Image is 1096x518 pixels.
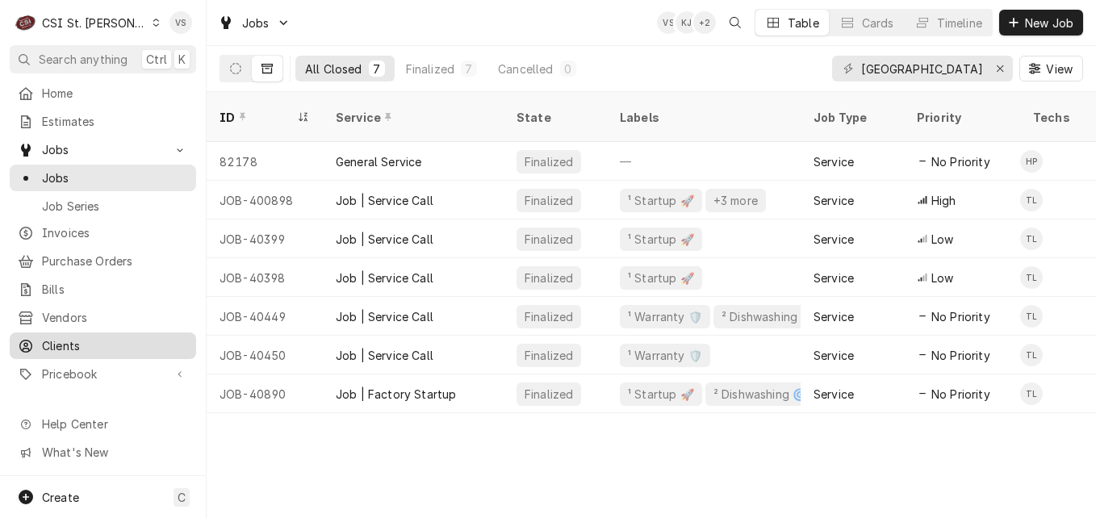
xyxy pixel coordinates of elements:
div: All Closed [305,61,362,77]
div: Finalized [523,386,575,403]
div: JOB-40890 [207,374,323,413]
div: TL [1020,266,1043,289]
span: Job Series [42,198,188,215]
div: Ken Jiricek's Avatar [676,11,698,34]
div: Vicky Stuesse's Avatar [657,11,680,34]
div: Finalized [523,153,575,170]
a: Go to Pricebook [10,361,196,387]
div: Job Type [814,109,891,126]
button: Erase input [987,56,1013,81]
div: JOB-40449 [207,297,323,336]
span: Pricebook [42,366,164,382]
div: Service [814,347,854,364]
a: Purchase Orders [10,248,196,274]
div: State [517,109,594,126]
div: Cards [862,15,894,31]
div: CSI St. [PERSON_NAME] [42,15,147,31]
div: Job | Service Call [336,347,433,364]
a: Estimates [10,108,196,135]
div: VS [657,11,680,34]
a: Job Series [10,193,196,219]
div: Job | Service Call [336,231,433,248]
div: Service [814,231,854,248]
a: Jobs [10,165,196,191]
div: Service [814,308,854,325]
div: Tom Lembke's Avatar [1020,189,1043,211]
div: Techs [1033,109,1072,126]
a: Home [10,80,196,107]
div: Service [814,153,854,170]
input: Keyword search [861,56,982,81]
div: Priority [917,109,1004,126]
div: Job | Factory Startup [336,386,456,403]
span: What's New [42,444,186,461]
div: TL [1020,382,1043,405]
span: Ctrl [146,51,167,68]
span: Create [42,491,79,504]
button: New Job [999,10,1083,36]
span: New Job [1022,15,1077,31]
span: Home [42,85,188,102]
span: High [931,192,956,209]
div: Service [336,109,487,126]
span: No Priority [931,386,990,403]
div: — [607,142,801,181]
div: C [15,11,37,34]
a: Go to Jobs [10,136,196,163]
div: Tom Lembke's Avatar [1020,305,1043,328]
div: KJ [676,11,698,34]
span: Vendors [42,309,188,326]
div: Tom Lembke's Avatar [1020,266,1043,289]
div: Cancelled [498,61,553,77]
span: Search anything [39,51,128,68]
div: Timeline [937,15,982,31]
div: JOB-40398 [207,258,323,297]
span: No Priority [931,153,990,170]
div: Job | Service Call [336,308,433,325]
button: Search anythingCtrlK [10,45,196,73]
button: View [1019,56,1083,81]
div: TL [1020,344,1043,366]
span: Jobs [42,141,164,158]
span: Estimates [42,113,188,130]
div: +3 more [712,192,759,209]
div: Finalized [523,231,575,248]
div: Tom Lembke's Avatar [1020,344,1043,366]
div: Service [814,269,854,286]
div: Finalized [523,269,575,286]
div: Service [814,386,854,403]
div: Table [788,15,819,31]
span: C [178,489,186,506]
div: Finalized [523,347,575,364]
div: Finalized [406,61,454,77]
span: Jobs [242,15,270,31]
div: ¹ Startup 🚀 [626,231,696,248]
div: TL [1020,305,1043,328]
div: ² Dishwashing 🌀 [712,386,808,403]
button: Open search [722,10,748,36]
div: Job | Service Call [336,192,433,209]
a: Bills [10,276,196,303]
a: Go to Jobs [211,10,297,36]
div: Tom Lembke's Avatar [1020,228,1043,250]
div: ID [220,109,294,126]
div: ² Dishwashing 🌀 [720,308,816,325]
div: 0 [563,61,573,77]
div: Labels [620,109,788,126]
div: ¹ Startup 🚀 [626,269,696,286]
span: Clients [42,337,188,354]
div: TL [1020,189,1043,211]
span: No Priority [931,308,990,325]
span: Help Center [42,416,186,432]
div: + 2 [693,11,716,34]
div: Vicky Stuesse's Avatar [169,11,192,34]
div: JOB-40399 [207,219,323,258]
div: Tom Lembke's Avatar [1020,382,1043,405]
div: ¹ Warranty 🛡️ [626,308,704,325]
span: Invoices [42,224,188,241]
span: No Priority [931,347,990,364]
div: JOB-40450 [207,336,323,374]
span: K [178,51,186,68]
div: TL [1020,228,1043,250]
span: Jobs [42,169,188,186]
